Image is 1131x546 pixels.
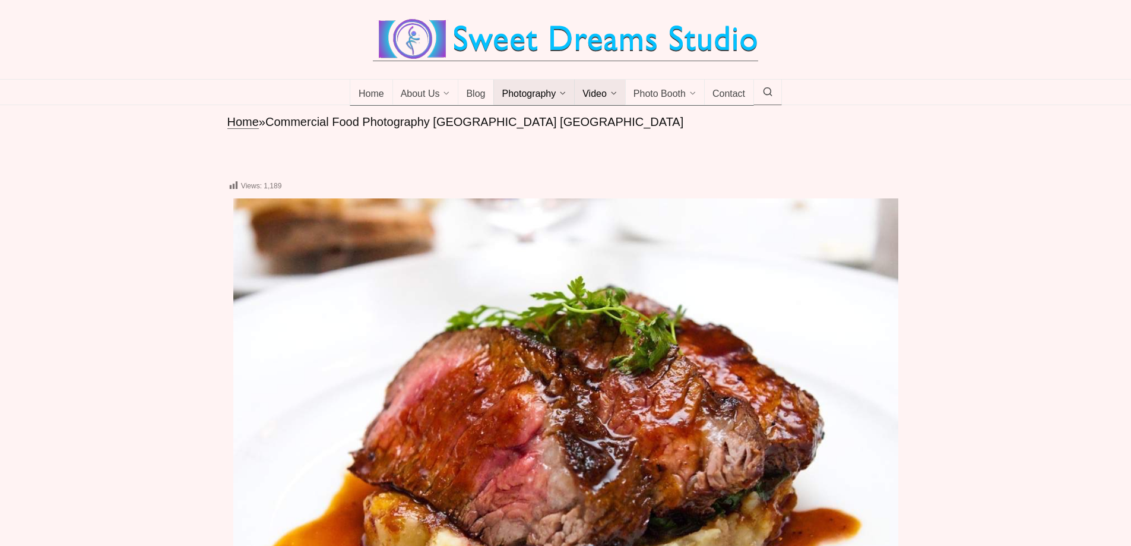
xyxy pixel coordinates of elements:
a: Contact [704,80,754,106]
span: Photo Booth [633,89,686,100]
span: 1,189 [264,182,281,190]
span: Video [582,89,607,100]
span: » [259,115,265,128]
span: Home [359,89,384,100]
span: About Us [401,89,440,100]
a: About Us [392,80,459,106]
a: Photo Booth [625,80,705,106]
a: Video [574,80,626,106]
span: Contact [712,89,745,100]
span: Photography [502,89,556,100]
span: Blog [466,89,485,100]
span: Views: [241,182,262,190]
a: Blog [458,80,494,106]
a: Home [227,115,259,129]
nav: breadcrumbs [227,114,904,130]
span: Commercial Food Photography [GEOGRAPHIC_DATA] [GEOGRAPHIC_DATA] [265,115,683,128]
a: Home [350,80,393,106]
img: Best Wedding Event Photography Photo Booth Videography NJ NY [373,18,758,61]
a: Photography [493,80,575,106]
